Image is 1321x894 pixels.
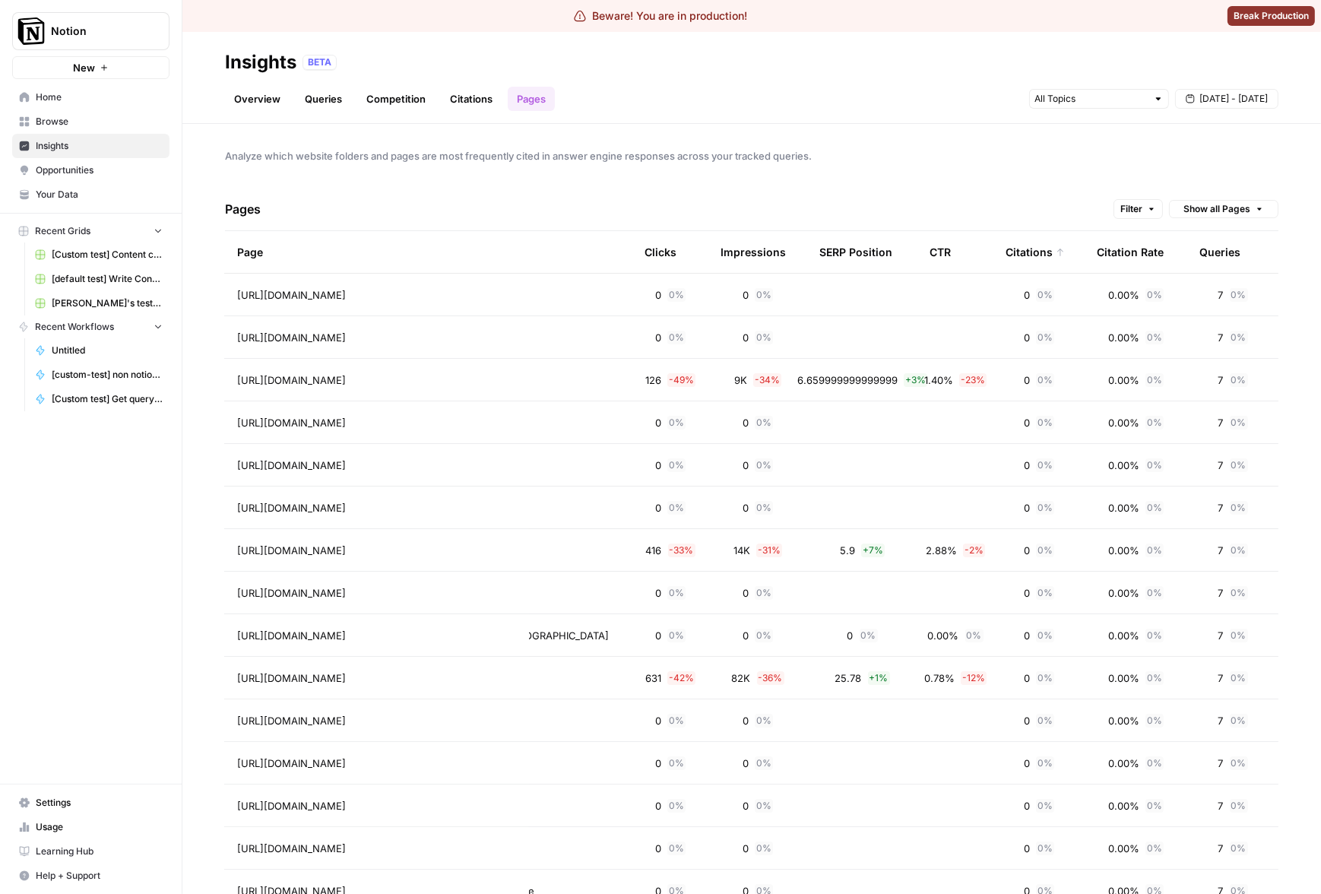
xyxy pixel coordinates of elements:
[1024,287,1030,303] span: 0
[655,415,661,430] span: 0
[743,500,749,515] span: 0
[1145,288,1164,302] span: 0 %
[1024,670,1030,686] span: 0
[755,842,773,855] span: 0 %
[237,458,346,473] span: [URL][DOMAIN_NAME]
[961,671,987,685] span: - 12 %
[28,387,169,411] a: [Custom test] Get query fanout from topic
[1218,713,1224,728] span: 7
[868,671,890,685] span: + 1 %
[926,543,957,558] span: 2.88%
[36,90,163,104] span: Home
[667,586,686,600] span: 0 %
[1218,500,1224,515] span: 7
[1108,372,1139,388] span: 0.00%
[357,87,435,111] a: Competition
[840,543,855,558] span: 5.9
[12,315,169,338] button: Recent Workflows
[12,182,169,207] a: Your Data
[12,12,169,50] button: Workspace: Notion
[743,756,749,771] span: 0
[1036,842,1054,855] span: 0 %
[721,231,786,273] div: Impressions
[237,841,346,856] span: [URL][DOMAIN_NAME]
[12,839,169,864] a: Learning Hub
[1230,373,1248,387] span: 0 %
[1145,671,1164,685] span: 0 %
[1024,628,1030,643] span: 0
[36,845,163,858] span: Learning Hub
[1218,585,1224,601] span: 7
[655,628,661,643] span: 0
[1218,841,1224,856] span: 7
[36,796,163,810] span: Settings
[225,148,1278,163] span: Analyze which website folders and pages are most frequently cited in answer engine responses acro...
[1218,798,1224,813] span: 7
[1145,416,1164,430] span: 0 %
[1230,799,1248,813] span: 0 %
[1228,6,1315,26] button: Break Production
[1218,415,1224,430] span: 7
[1175,89,1278,109] button: [DATE] - [DATE]
[655,458,661,473] span: 0
[743,585,749,601] span: 0
[755,756,773,770] span: 0 %
[743,841,749,856] span: 0
[667,842,686,855] span: 0 %
[12,109,169,134] a: Browse
[36,139,163,153] span: Insights
[1024,330,1030,345] span: 0
[52,248,163,262] span: [Custom test] Content creation flow
[733,543,750,558] span: 14K
[51,24,143,39] span: Notion
[1230,501,1248,515] span: 0 %
[1024,756,1030,771] span: 0
[1108,670,1139,686] span: 0.00%
[237,756,346,771] span: [URL][DOMAIN_NAME]
[646,543,662,558] span: 416
[755,416,773,430] span: 0 %
[755,799,773,813] span: 0 %
[1036,544,1054,557] span: 0 %
[1024,500,1030,515] span: 0
[835,670,862,686] span: 25.78
[655,841,661,856] span: 0
[755,458,773,472] span: 0 %
[1145,373,1164,387] span: 0 %
[1199,92,1268,106] span: [DATE] - [DATE]
[52,344,163,357] span: Untitled
[847,628,854,643] span: 0
[1036,629,1054,642] span: 0 %
[655,713,661,728] span: 0
[1230,629,1248,642] span: 0 %
[1145,756,1164,770] span: 0 %
[1169,200,1278,218] button: Show all Pages
[1108,415,1139,430] span: 0.00%
[667,756,686,770] span: 0 %
[237,628,346,643] span: [URL][DOMAIN_NAME]
[1108,841,1139,856] span: 0.00%
[734,372,747,388] span: 9K
[743,628,749,643] span: 0
[28,291,169,315] a: [PERSON_NAME]'s test Grid
[1024,458,1030,473] span: 0
[441,87,502,111] a: Citations
[1230,756,1248,770] span: 0 %
[225,50,296,74] div: Insights
[36,115,163,128] span: Browse
[1036,288,1054,302] span: 0 %
[1036,586,1054,600] span: 0 %
[52,296,163,310] span: [PERSON_NAME]'s test Grid
[924,372,953,388] span: 1.40%
[1218,330,1224,345] span: 7
[1108,543,1139,558] span: 0.00%
[237,798,346,813] span: [URL][DOMAIN_NAME]
[490,628,609,643] span: en-[GEOGRAPHIC_DATA]
[1145,586,1164,600] span: 0 %
[1036,714,1054,728] span: 0 %
[73,60,95,75] span: New
[237,543,346,558] span: [URL][DOMAIN_NAME]
[225,87,290,111] a: Overview
[508,87,555,111] a: Pages
[12,56,169,79] button: New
